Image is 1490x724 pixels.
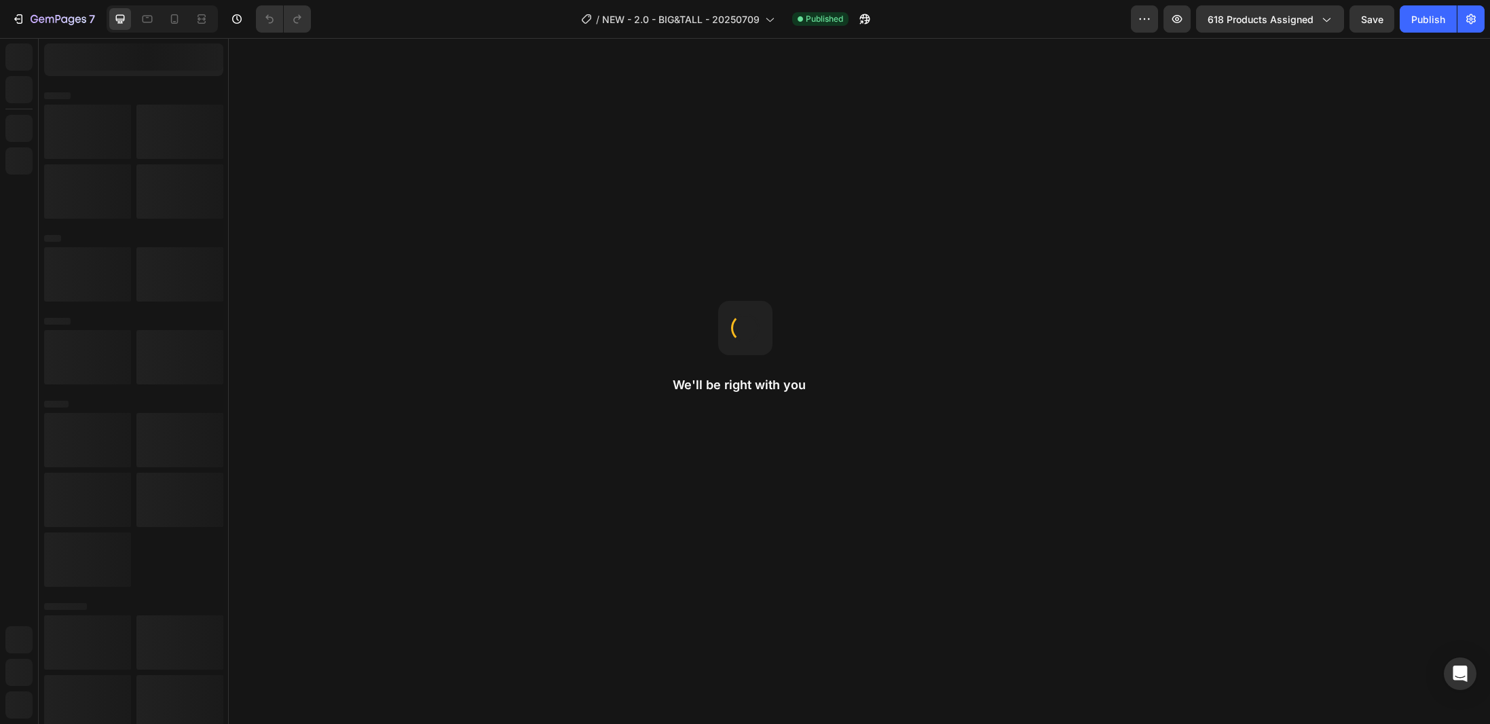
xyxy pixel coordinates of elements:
button: 618 products assigned [1196,5,1344,33]
span: / [596,12,599,26]
button: Publish [1400,5,1457,33]
span: NEW - 2.0 - BIG&TALL - 20250709 [602,12,760,26]
div: Undo/Redo [256,5,311,33]
button: Save [1349,5,1394,33]
span: 618 products assigned [1208,12,1314,26]
p: 7 [89,11,95,27]
span: Published [806,13,843,25]
span: Save [1361,14,1383,25]
h2: We'll be right with you [673,377,818,393]
div: Publish [1411,12,1445,26]
div: Open Intercom Messenger [1444,657,1476,690]
button: 7 [5,5,101,33]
